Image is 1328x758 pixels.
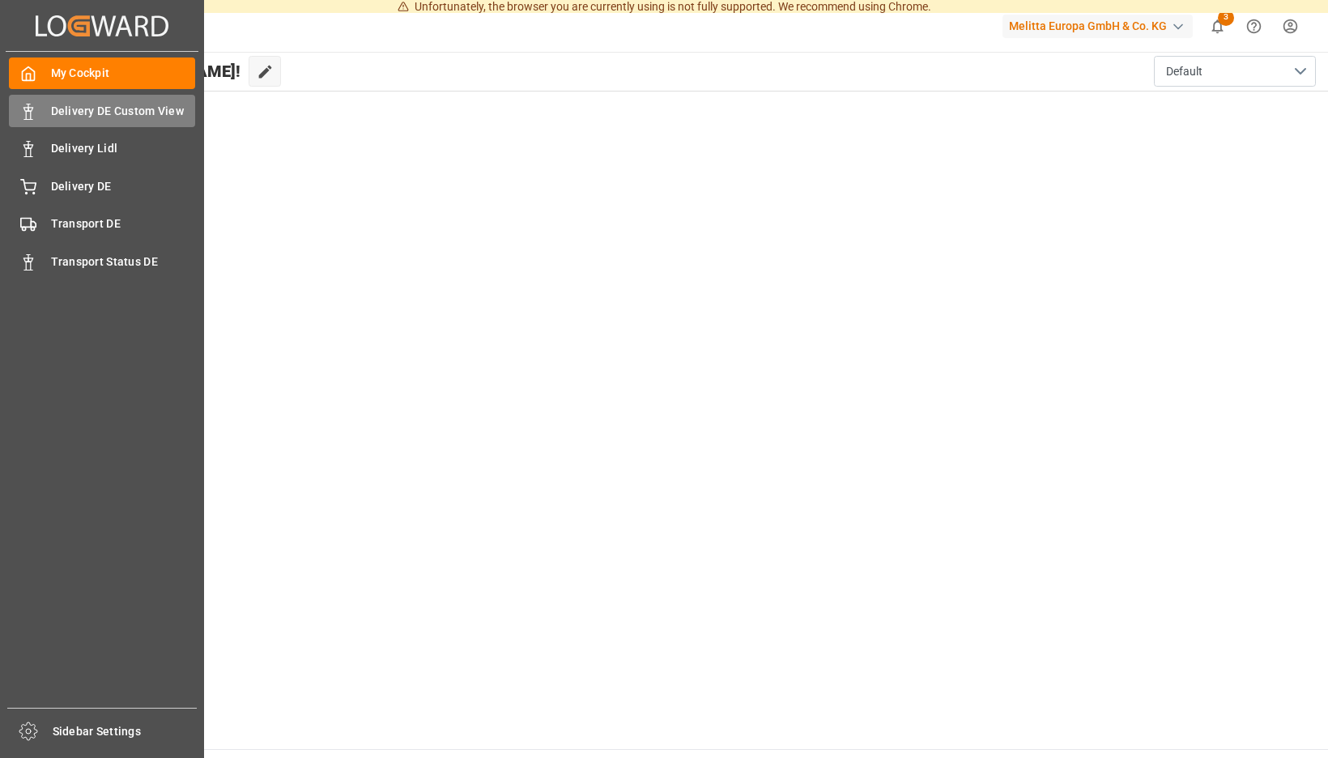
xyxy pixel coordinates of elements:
[51,103,196,120] span: Delivery DE Custom View
[9,208,195,240] a: Transport DE
[9,133,195,164] a: Delivery Lidl
[51,140,196,157] span: Delivery Lidl
[9,245,195,277] a: Transport Status DE
[51,253,196,270] span: Transport Status DE
[1218,10,1234,26] span: 3
[1002,11,1199,41] button: Melitta Europa GmbH & Co. KG
[9,57,195,89] a: My Cockpit
[53,723,198,740] span: Sidebar Settings
[51,215,196,232] span: Transport DE
[1002,15,1193,38] div: Melitta Europa GmbH & Co. KG
[9,95,195,126] a: Delivery DE Custom View
[1199,8,1236,45] button: show 3 new notifications
[9,170,195,202] a: Delivery DE
[51,178,196,195] span: Delivery DE
[1166,63,1202,80] span: Default
[1236,8,1272,45] button: Help Center
[51,65,196,82] span: My Cockpit
[1154,56,1316,87] button: open menu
